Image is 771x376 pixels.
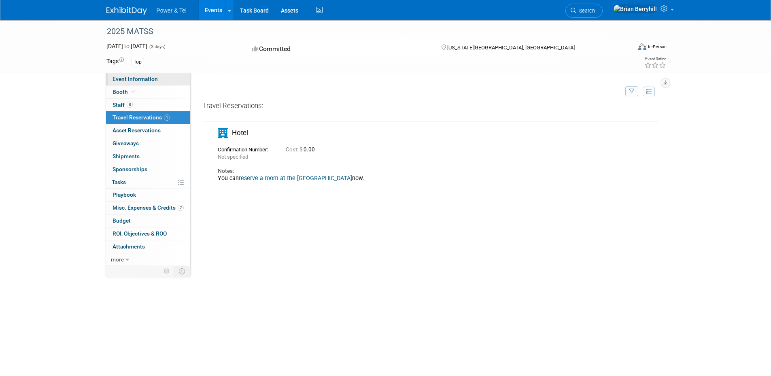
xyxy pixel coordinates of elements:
span: Asset Reservations [113,127,161,134]
a: Shipments [106,150,190,163]
img: Brian Berryhill [613,4,657,13]
div: Event Format [584,42,667,54]
span: 8 [127,102,133,108]
span: [DATE] [DATE] [106,43,147,49]
span: Travel Reservations [113,114,170,121]
span: to [123,43,131,49]
a: Sponsorships [106,163,190,176]
span: Budget [113,217,131,224]
div: Committed [249,42,428,56]
a: ROI, Objectives & ROO [106,227,190,240]
div: Confirmation Number: [218,144,274,153]
td: Toggle Event Tabs [174,266,190,276]
span: Shipments [113,153,140,159]
div: 2025 MATSS [104,24,619,39]
span: [US_STATE][GEOGRAPHIC_DATA], [GEOGRAPHIC_DATA] [447,45,575,51]
span: Cost: $ [286,147,304,153]
span: Hotel [232,129,248,137]
a: Search [565,4,603,18]
a: Tasks [106,176,190,189]
a: reserve a room at the [GEOGRAPHIC_DATA] [239,175,352,181]
td: Tags [106,57,124,66]
span: Sponsorships [113,166,147,172]
div: Event Rating [644,57,666,61]
a: Giveaways [106,137,190,150]
div: Notes: [218,167,611,175]
td: Personalize Event Tab Strip [160,266,174,276]
span: Misc. Expenses & Credits [113,204,184,211]
div: Top [131,58,144,66]
a: Budget [106,215,190,227]
span: Giveaways [113,140,139,147]
a: Booth [106,86,190,98]
span: more [111,256,124,263]
img: ExhibitDay [106,7,147,15]
a: Travel Reservations1 [106,111,190,124]
span: Search [576,8,595,14]
span: 2 [178,205,184,211]
i: Hotel [218,128,228,138]
a: Event Information [106,73,190,85]
span: Booth [113,89,137,95]
span: 1 [164,115,170,121]
span: Event Information [113,76,158,82]
span: (3 days) [149,44,166,49]
span: Playbook [113,191,136,198]
div: In-Person [648,44,667,50]
a: Staff8 [106,99,190,111]
a: more [106,253,190,266]
a: Asset Reservations [106,124,190,137]
img: Format-Inperson.png [638,43,646,50]
span: Not specified [218,154,248,160]
i: Booth reservation complete [132,89,136,94]
span: Tasks [112,179,126,185]
a: Attachments [106,240,190,253]
a: Playbook [106,189,190,201]
span: ROI, Objectives & ROO [113,230,167,237]
span: 0.00 [286,147,318,153]
span: Attachments [113,243,145,250]
i: Filter by Traveler [629,89,635,94]
span: Power & Tel [157,7,187,14]
div: You can now. [218,175,611,182]
a: Misc. Expenses & Credits2 [106,202,190,214]
span: Staff [113,102,133,108]
div: Travel Reservations: [203,101,659,114]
